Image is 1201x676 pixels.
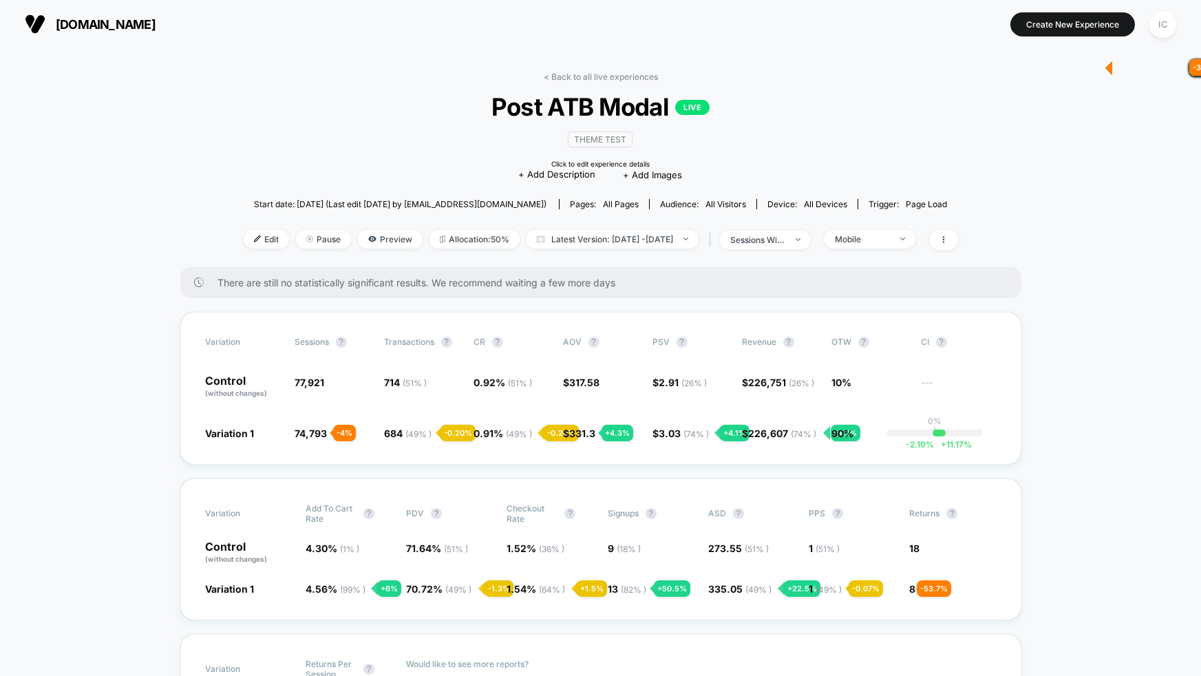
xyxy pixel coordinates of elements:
span: 10% [831,377,851,388]
span: Preview [358,230,423,249]
button: ? [441,337,452,348]
span: + [941,439,946,450]
img: end [306,235,313,242]
span: Latest Version: [DATE] - [DATE] [527,230,699,249]
span: Allocation: 50% [429,230,520,249]
p: LIVE [675,100,710,115]
span: 8 [909,583,915,595]
div: + 4.3 % [602,425,633,441]
span: $ [563,427,595,439]
div: Trigger: [869,199,947,209]
div: Click to edit experience details [551,160,650,168]
span: ( 1 % ) [340,544,359,554]
p: Control [205,541,292,564]
span: all devices [804,199,847,209]
span: ( 51 % ) [816,544,840,554]
button: ? [832,508,843,519]
button: ? [936,337,947,348]
p: 0% [928,416,942,426]
span: 1.52 % [507,542,564,554]
div: + 6 % [377,580,401,597]
span: 18 [909,542,920,554]
div: - 53.7 % [917,580,951,597]
div: + 4.1 % [831,425,860,441]
img: Visually logo [25,14,45,34]
span: 273.55 [708,542,769,554]
div: - 4 % [333,425,356,441]
span: 226,751 [748,377,814,388]
span: Variation 1 [205,583,254,595]
span: There are still no statistically significant results. We recommend waiting a few more days [217,277,994,288]
button: [DOMAIN_NAME] [21,13,160,35]
img: calendar [537,235,544,242]
div: Audience: [660,199,746,209]
span: ( 74 % ) [791,429,816,439]
span: 335.05 [708,583,772,595]
span: $ [742,427,816,439]
span: 714 [384,377,427,388]
img: rebalance [440,235,445,243]
span: Edit [244,230,289,249]
span: Start date: [DATE] (Last edit [DATE] by [EMAIL_ADDRESS][DOMAIN_NAME]) [254,199,546,209]
span: Device: [756,199,858,209]
span: $ [652,377,707,388]
span: ( 26 % ) [681,378,707,388]
span: 317.58 [569,377,599,388]
span: --- [921,379,997,399]
span: 9 [608,542,641,554]
span: 2.91 [659,377,707,388]
span: PPS [809,508,825,518]
span: 0.92 % [474,377,532,388]
span: 1 [809,583,842,595]
button: ? [946,508,957,519]
div: - 0.20 % [440,425,476,441]
button: ? [588,337,599,348]
span: | [705,230,720,250]
span: Transactions [384,337,434,347]
span: 1 [809,542,840,554]
span: Revenue [742,337,776,347]
div: - 0.07 % [849,580,883,597]
span: Page Load [906,199,947,209]
button: ? [733,508,744,519]
span: ( 49 % ) [745,584,772,595]
div: - 1.3 % [485,580,513,597]
div: IC [1149,11,1176,38]
span: ( 49 % ) [816,584,842,595]
span: (without changes) [205,555,267,563]
div: + 22.5 % [784,580,820,597]
span: $ [652,427,709,439]
span: 11.17 % [934,439,972,450]
span: 1.54 % [507,583,565,595]
p: Control [205,375,281,399]
span: 4.30 % [306,542,359,554]
span: 684 [384,427,432,439]
span: ( 51 % ) [508,378,532,388]
span: ( 26 % ) [789,378,814,388]
span: ( 49 % ) [445,584,471,595]
span: Theme Test [568,131,633,147]
div: + 4.1 % [720,425,750,441]
div: + 50.5 % [654,580,690,597]
button: Create New Experience [1010,12,1135,36]
span: AOV [563,337,582,347]
span: ASD [708,508,726,518]
span: ( 49 % ) [405,429,432,439]
div: Mobile [835,234,890,244]
span: ( 49 % ) [506,429,532,439]
img: edit [254,235,261,242]
span: Variation 1 [205,427,254,439]
span: -2.10 % [906,439,934,450]
span: all pages [603,199,639,209]
p: Would like to see more reports? [406,659,997,669]
span: + Add Description [518,168,595,182]
button: ? [677,337,688,348]
button: ? [431,508,442,519]
span: 77,921 [295,377,324,388]
span: ( 99 % ) [340,584,365,595]
button: ? [646,508,657,519]
span: 4.56 % [306,583,365,595]
span: OTW [831,337,907,348]
span: Returns [909,508,939,518]
span: 90% [831,427,853,439]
